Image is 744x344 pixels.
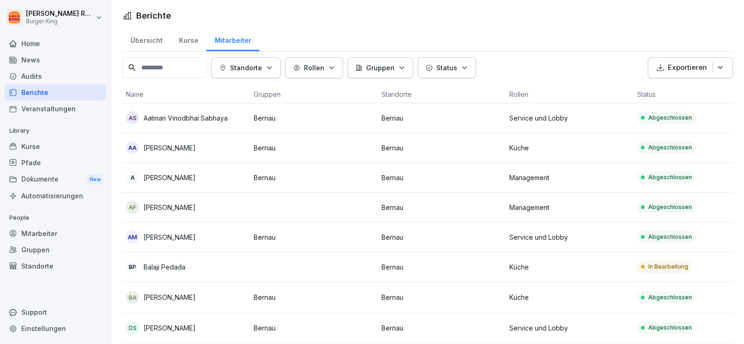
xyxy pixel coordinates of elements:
p: Status [436,63,457,73]
th: Gruppen [250,86,378,103]
button: Rollen [285,57,343,78]
p: Abgeschlossen [648,324,692,332]
a: Automatisierungen [5,188,106,204]
a: Einstellungen [5,320,106,337]
p: Library [5,123,106,138]
p: [PERSON_NAME] [144,143,196,153]
div: DS [126,321,139,334]
p: Abgeschlossen [648,203,692,211]
a: DokumenteNew [5,171,106,188]
p: Standorte [230,63,262,73]
p: [PERSON_NAME] [144,323,196,333]
p: People [5,210,106,225]
p: Bernau [382,262,502,272]
p: Bernau [254,292,374,302]
p: [PERSON_NAME] [144,173,196,182]
th: Standorte [378,86,506,103]
div: AF [126,201,139,214]
p: Service und Lobby [509,232,630,242]
p: Abgeschlossen [648,293,692,302]
button: Exportieren [648,57,733,78]
p: Bernau [254,173,374,182]
a: Übersicht [122,27,171,51]
p: Management [509,173,630,182]
button: Standorte [211,57,281,78]
th: Name [122,86,250,103]
div: New [87,174,103,185]
th: Rollen [506,86,633,103]
p: Bernau [382,173,502,182]
div: Dokumente [5,171,106,188]
a: Audits [5,68,106,84]
p: Service und Lobby [509,323,630,333]
p: [PERSON_NAME] [144,232,196,242]
p: Rollen [304,63,324,73]
p: Service und Lobby [509,113,630,123]
p: Bernau [382,232,502,242]
div: BA [126,291,139,304]
div: Support [5,304,106,320]
p: Abgeschlossen [648,233,692,241]
a: Standorte [5,258,106,274]
p: Bernau [254,113,374,123]
p: Exportieren [668,62,707,73]
a: Kurse [5,138,106,155]
p: Bernau [254,143,374,153]
a: Mitarbeiter [206,27,259,51]
p: Abgeschlossen [648,173,692,182]
p: [PERSON_NAME] [144,202,196,212]
a: News [5,52,106,68]
a: Mitarbeiter [5,225,106,242]
a: Gruppen [5,242,106,258]
p: Aatman Vinodbhai Sabhaya [144,113,228,123]
p: Abgeschlossen [648,143,692,152]
div: AM [126,230,139,243]
p: Bernau [254,232,374,242]
p: Küche [509,292,630,302]
button: Gruppen [348,57,413,78]
a: Kurse [171,27,206,51]
a: Pfade [5,155,106,171]
p: Bernau [382,292,502,302]
p: Balaji Pedada [144,262,185,272]
p: Gruppen [366,63,395,73]
p: Abgeschlossen [648,114,692,122]
p: Küche [509,143,630,153]
div: AA [126,141,139,154]
p: [PERSON_NAME] Rohrich [26,10,94,18]
p: Bernau [382,113,502,123]
h1: Berichte [136,9,171,22]
div: AS [126,111,139,124]
p: Küche [509,262,630,272]
p: In Bearbeitung [648,263,688,271]
a: Berichte [5,84,106,101]
div: A [126,171,139,184]
p: Bernau [382,323,502,333]
p: Burger King [26,18,94,25]
p: Bernau [254,323,374,333]
p: [PERSON_NAME] [144,292,196,302]
p: Bernau [382,143,502,153]
p: Bernau [382,202,502,212]
div: BP [126,260,139,273]
button: Status [418,57,476,78]
p: Management [509,202,630,212]
a: Veranstaltungen [5,101,106,117]
a: Home [5,35,106,52]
